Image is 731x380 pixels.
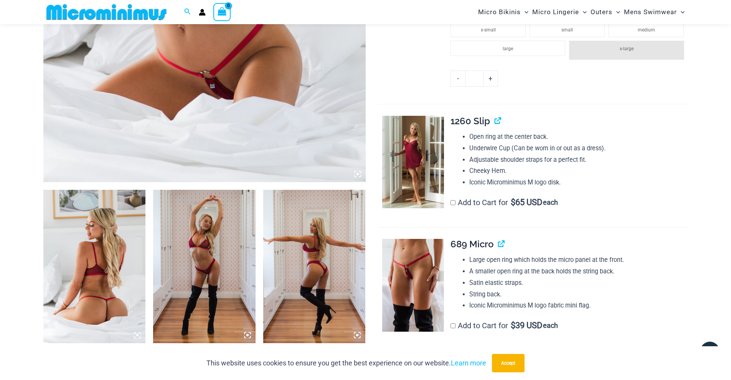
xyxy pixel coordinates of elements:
li: Iconic Microminimus M logo disk. [469,177,688,188]
li: Cheeky Hem. [469,165,688,177]
li: Satin elastic straps. [469,277,688,289]
li: Underwire Cup (Can be worn in or out as a dress). [469,143,688,154]
input: Add to Cart for$65 USD each [450,200,455,205]
span: Mens Swimwear [624,2,677,22]
img: Guilty Pleasures Red 1045 Bra 6045 Thong [153,190,256,343]
a: Micro BikinisMenu ToggleMenu Toggle [476,2,530,22]
a: Learn more [451,359,486,367]
span: Micro Bikinis [478,2,521,22]
span: 39 USD [511,322,542,329]
li: Adjustable shoulder straps for a perfect fit. [469,154,688,166]
span: Menu Toggle [579,2,587,22]
input: Add to Cart for$39 USD each [450,323,455,328]
a: Search icon link [184,7,191,17]
span: each [543,322,558,329]
li: String back. [469,289,688,300]
li: large [450,41,565,56]
li: x-large [569,41,684,60]
span: Menu Toggle [521,2,528,22]
span: small [561,27,573,33]
span: Menu Toggle [677,2,685,22]
nav: Site Navigation [475,1,688,23]
a: Account icon link [199,9,206,16]
span: 65 USD [511,199,542,206]
li: Open ring at the center back. [469,131,688,143]
li: small [530,22,605,37]
a: Micro LingerieMenu ToggleMenu Toggle [530,2,589,22]
a: View Shopping Cart, empty [213,3,231,21]
a: + [483,71,498,87]
img: Guilty Pleasures Red 689 Micro [382,239,444,332]
img: Guilty Pleasures Red 1260 Slip [382,116,444,209]
label: Add to Cart for [450,321,558,330]
img: Guilty Pleasures Red 1045 Bra 689 Micro [43,190,146,343]
li: Iconic Microminimus M logo fabric mini flag. [469,300,688,311]
span: medium [638,27,655,33]
a: - [450,71,465,87]
img: Guilty Pleasures Red 1045 Bra 6045 Thong [263,190,366,343]
button: Accept [492,354,525,372]
span: x-small [481,27,496,33]
a: OutersMenu ToggleMenu Toggle [589,2,622,22]
span: $ [511,197,515,207]
span: 1260 Slip [450,115,490,127]
input: Product quantity [465,71,483,87]
label: Add to Cart for [450,198,558,207]
li: A smaller open ring at the back holds the string back. [469,266,688,277]
span: x-large [620,46,634,51]
li: Large open ring which holds the micro panel at the front. [469,254,688,266]
span: $ [511,321,515,330]
li: medium [609,22,684,37]
span: Outers [591,2,612,22]
span: large [503,46,513,51]
span: Micro Lingerie [532,2,579,22]
li: x-small [450,22,526,37]
span: each [543,199,558,206]
span: 689 Micro [450,239,493,250]
span: Menu Toggle [612,2,620,22]
img: MM SHOP LOGO FLAT [43,3,170,21]
a: Mens SwimwearMenu ToggleMenu Toggle [622,2,686,22]
p: This website uses cookies to ensure you get the best experience on our website. [206,357,486,369]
